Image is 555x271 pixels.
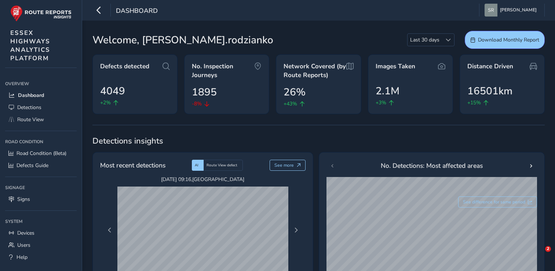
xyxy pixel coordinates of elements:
[5,182,77,193] div: Signage
[284,84,306,100] span: 26%
[467,83,512,99] span: 16501km
[17,242,30,249] span: Users
[17,254,28,261] span: Help
[100,62,149,71] span: Defects detected
[195,163,198,168] span: AI
[5,136,77,147] div: Road Condition
[10,29,50,62] span: ESSEX HIGHWAYS ANALYTICS PLATFORM
[17,230,34,236] span: Devices
[117,176,288,183] span: [DATE] 09:16 , [GEOGRAPHIC_DATA]
[270,160,306,171] button: See more
[17,150,66,157] span: Road Condition (Beta)
[284,62,346,79] span: Network Covered (by Route Reports)
[207,163,237,168] span: Route View defect
[192,62,254,79] span: No. Inspection Journeys
[10,5,72,22] img: rr logo
[17,116,44,123] span: Route View
[92,135,545,147] span: Detections insights
[192,84,217,100] span: 1895
[463,199,525,205] span: See difference for same period
[100,83,125,99] span: 4049
[5,101,77,113] a: Detections
[274,162,294,168] span: See more
[284,100,297,108] span: +43%
[5,113,77,126] a: Route View
[116,6,158,17] span: Dashboard
[478,36,539,43] span: Download Monthly Report
[485,4,497,17] img: diamond-layout
[291,225,301,235] button: Next Page
[408,34,442,46] span: Last 30 days
[5,159,77,171] a: Defects Guide
[5,147,77,159] a: Road Condition (Beta)
[467,62,513,71] span: Distance Driven
[18,92,44,99] span: Dashboard
[376,62,415,71] span: Images Taken
[100,160,165,170] span: Most recent detections
[465,31,545,49] button: Download Monthly Report
[100,99,111,106] span: +2%
[500,4,537,17] span: [PERSON_NAME]
[376,99,386,106] span: +3%
[92,32,273,48] span: Welcome, [PERSON_NAME].rodzianko
[545,246,551,252] span: 2
[5,89,77,101] a: Dashboard
[192,160,204,171] div: AI
[485,4,539,17] button: [PERSON_NAME]
[17,196,30,203] span: Signs
[530,246,548,264] iframe: Intercom live chat
[5,227,77,239] a: Devices
[467,99,481,106] span: +15%
[5,216,77,227] div: System
[105,225,115,235] button: Previous Page
[5,239,77,251] a: Users
[17,104,41,111] span: Detections
[204,160,243,171] div: Route View defect
[192,100,202,108] span: -8%
[381,161,483,170] span: No. Detections: Most affected areas
[376,83,399,99] span: 2.1M
[5,251,77,263] a: Help
[5,78,77,89] div: Overview
[458,196,537,207] button: See difference for same period
[17,162,48,169] span: Defects Guide
[5,193,77,205] a: Signs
